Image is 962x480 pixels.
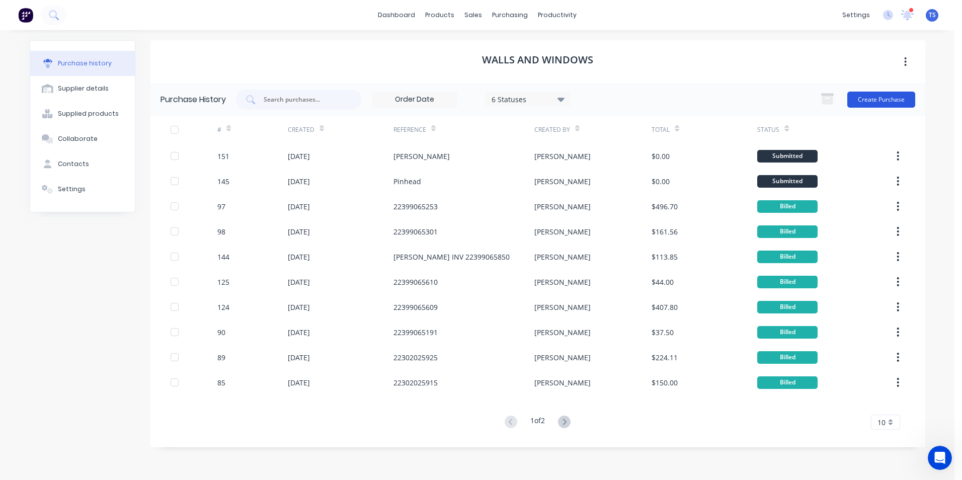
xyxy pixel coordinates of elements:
div: 1 of 2 [530,415,545,430]
div: 151 [217,151,229,162]
div: Reference [393,125,426,134]
span: 10 [877,417,886,428]
button: Supplied products [30,101,135,126]
div: $224.11 [652,352,678,363]
iframe: Intercom live chat [928,446,952,470]
div: Billed [757,351,818,364]
div: # [217,125,221,134]
div: Supplied products [58,109,119,118]
button: Settings [30,177,135,202]
div: [PERSON_NAME] INV 22399065850 [393,252,510,262]
div: Contacts [58,159,89,169]
div: [DATE] [288,201,310,212]
div: $407.80 [652,302,678,312]
div: 22399065610 [393,277,438,287]
div: Billed [757,276,818,288]
div: Billed [757,301,818,313]
div: [DATE] [288,176,310,187]
div: 22302025925 [393,352,438,363]
div: [DATE] [288,327,310,338]
div: 124 [217,302,229,312]
div: [PERSON_NAME] [534,327,591,338]
div: 22399065253 [393,201,438,212]
img: Factory [18,8,33,23]
div: Created [288,125,314,134]
div: [DATE] [288,277,310,287]
button: Supplier details [30,76,135,101]
div: Collaborate [58,134,98,143]
div: [PERSON_NAME] [534,151,591,162]
div: 85 [217,377,225,388]
div: Total [652,125,670,134]
div: [PERSON_NAME] [534,176,591,187]
div: 90 [217,327,225,338]
div: [PERSON_NAME] [393,151,450,162]
div: Billed [757,225,818,238]
div: Purchase history [58,59,112,68]
div: [DATE] [288,302,310,312]
div: 144 [217,252,229,262]
span: TS [929,11,936,20]
div: [PERSON_NAME] [534,252,591,262]
h1: Walls and Windows [482,54,593,66]
div: $37.50 [652,327,674,338]
div: 89 [217,352,225,363]
div: [PERSON_NAME] [534,226,591,237]
div: settings [837,8,875,23]
div: 22399065191 [393,327,438,338]
div: 145 [217,176,229,187]
button: Purchase history [30,51,135,76]
div: $113.85 [652,252,678,262]
div: purchasing [487,8,533,23]
div: Billed [757,251,818,263]
div: $150.00 [652,377,678,388]
div: [DATE] [288,151,310,162]
div: [DATE] [288,352,310,363]
div: 97 [217,201,225,212]
a: dashboard [373,8,420,23]
div: [DATE] [288,226,310,237]
input: Order Date [372,92,457,107]
div: $161.56 [652,226,678,237]
div: [PERSON_NAME] [534,352,591,363]
div: [PERSON_NAME] [534,277,591,287]
input: Search purchases... [263,95,346,105]
div: [PERSON_NAME] [534,201,591,212]
div: Submitted [757,175,818,188]
div: 125 [217,277,229,287]
div: [DATE] [288,252,310,262]
div: 6 Statuses [492,94,564,104]
div: $0.00 [652,176,670,187]
div: 98 [217,226,225,237]
div: Billed [757,376,818,389]
div: Billed [757,200,818,213]
div: Supplier details [58,84,109,93]
button: Create Purchase [847,92,915,108]
div: products [420,8,459,23]
div: Billed [757,326,818,339]
div: Created By [534,125,570,134]
div: 22399065609 [393,302,438,312]
button: Contacts [30,151,135,177]
div: 22302025915 [393,377,438,388]
div: Submitted [757,150,818,163]
div: [PERSON_NAME] [534,377,591,388]
button: Collaborate [30,126,135,151]
div: [DATE] [288,377,310,388]
div: Settings [58,185,86,194]
div: Pinhead [393,176,421,187]
div: $44.00 [652,277,674,287]
div: 22399065301 [393,226,438,237]
div: sales [459,8,487,23]
div: [PERSON_NAME] [534,302,591,312]
div: Purchase History [161,94,226,106]
div: $496.70 [652,201,678,212]
div: productivity [533,8,582,23]
div: Status [757,125,779,134]
div: $0.00 [652,151,670,162]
